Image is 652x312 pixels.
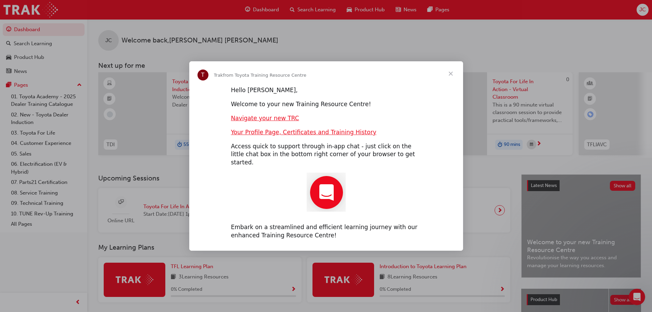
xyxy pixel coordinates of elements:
[214,73,223,78] span: Trak
[438,61,463,86] span: Close
[231,115,299,122] a: Navigate your new TRC
[197,70,208,80] div: Profile image for Trak
[231,142,421,167] div: Access quick to support through in-app chat - just click on the little chat box in the bottom rig...
[231,100,421,109] div: Welcome to your new Training Resource Centre!
[223,73,306,78] span: from Toyota Training Resource Centre
[231,129,376,136] a: Your Profile Page, Certificates and Training History
[231,223,421,240] div: Embark on a streamlined and efficient learning journey with our enhanced Training Resource Centre!
[231,86,421,95] div: Hello [PERSON_NAME],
